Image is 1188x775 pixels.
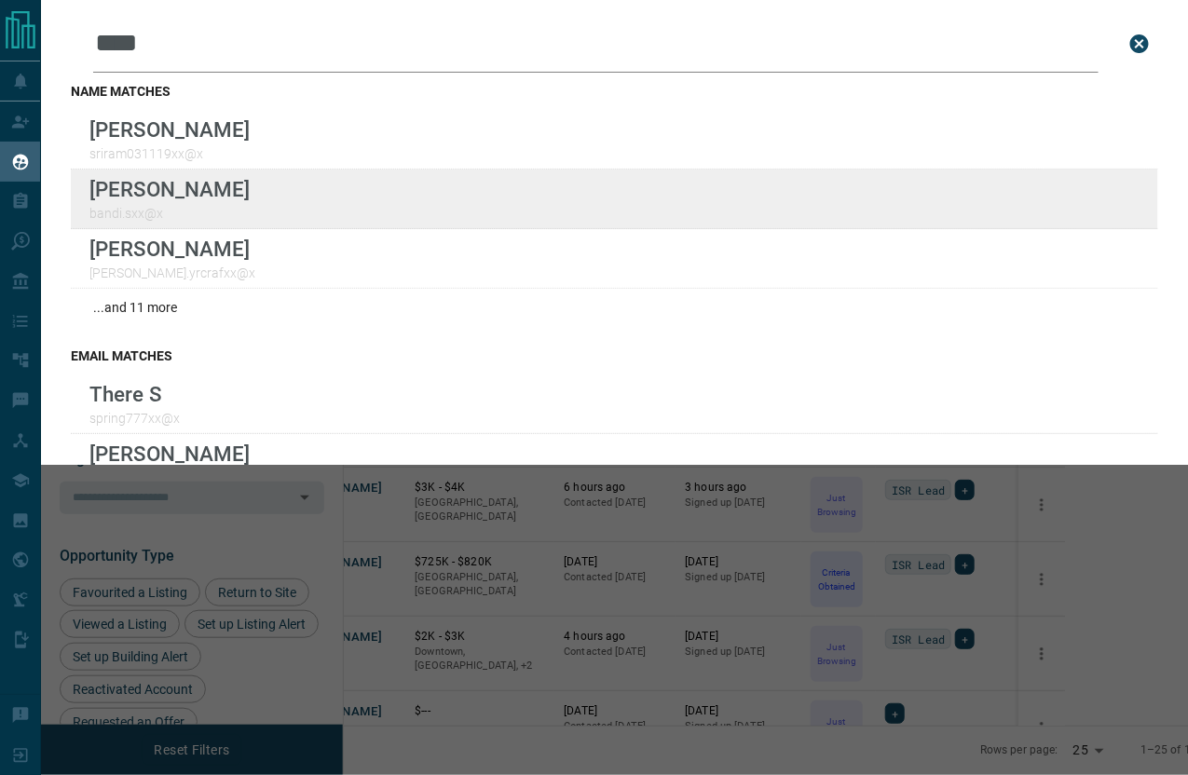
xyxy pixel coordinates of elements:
[89,411,180,426] p: spring777xx@x
[89,382,180,406] p: There S
[89,237,255,261] p: [PERSON_NAME]
[1121,25,1158,62] button: close search bar
[89,206,250,221] p: bandi.sxx@x
[89,146,250,161] p: sriram031119xx@x
[89,265,255,280] p: [PERSON_NAME].yrcrafxx@x
[89,442,250,466] p: [PERSON_NAME]
[89,117,250,142] p: [PERSON_NAME]
[89,177,250,201] p: [PERSON_NAME]
[71,348,1158,363] h3: email matches
[71,289,1158,326] div: ...and 11 more
[71,84,1158,99] h3: name matches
